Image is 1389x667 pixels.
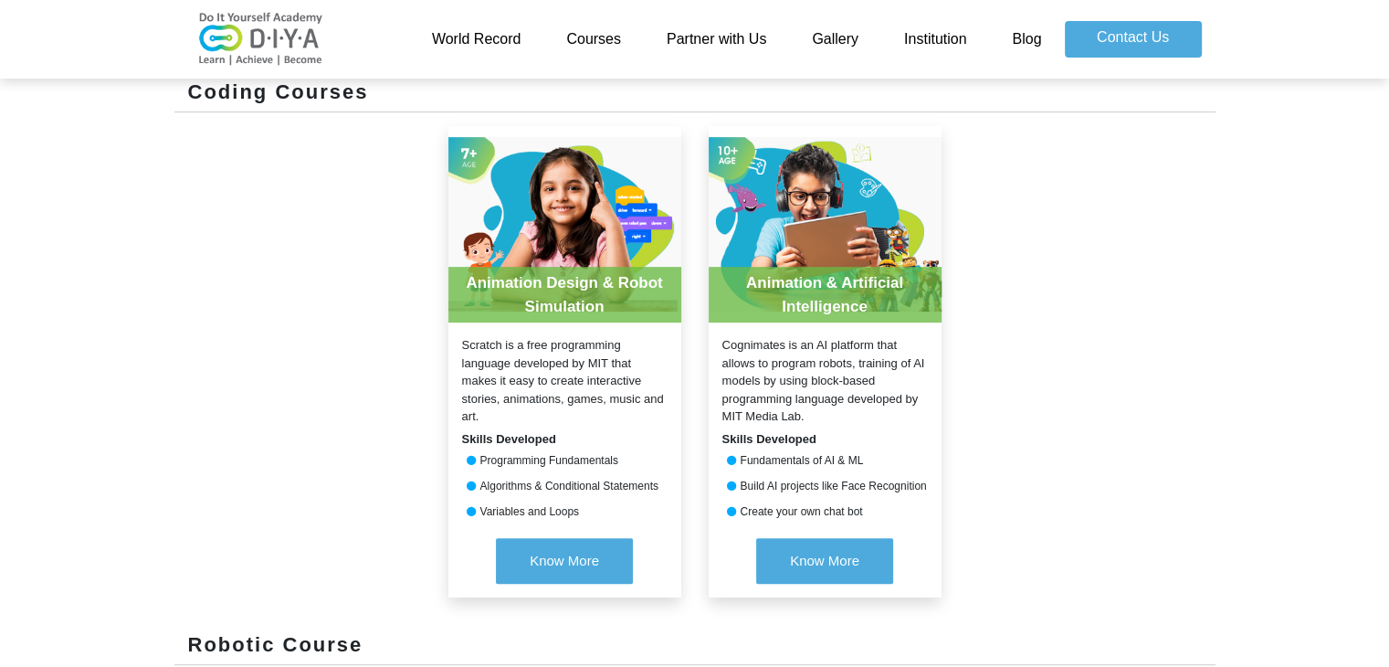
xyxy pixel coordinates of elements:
div: Programming Fundamentals [448,452,681,469]
div: Animation & Artificial Intelligence [709,267,942,323]
a: Courses [543,21,644,58]
img: logo-v2.png [188,12,334,67]
div: Skills Developed [448,430,681,449]
div: Create your own chat bot [709,503,942,520]
span: Know More [530,553,599,568]
span: Know More [790,553,859,568]
div: Cognimates is an AI platform that allows to program robots, training of AI models by using block-... [709,336,942,426]
div: Skills Developed [709,430,942,449]
div: Robotic Course [174,630,1215,665]
div: Scratch is a free programming language developed by MIT that makes it easy to create interactive ... [448,336,681,426]
a: Gallery [789,21,881,58]
a: Know More [496,529,633,598]
img: product-20210729100920.jpg [448,126,681,323]
a: World Record [409,21,544,58]
div: Coding Courses [174,77,1215,112]
div: Animation Design & Robot Simulation [448,267,681,323]
button: Know More [496,538,633,584]
img: product-20210729102311.jpg [709,126,942,323]
a: Contact Us [1065,21,1202,58]
a: Institution [881,21,989,58]
div: Build AI projects like Face Recognition [709,478,942,494]
div: Fundamentals of AI & ML [709,452,942,469]
div: Algorithms & Conditional Statements [448,478,681,494]
a: Partner with Us [644,21,789,58]
a: Blog [989,21,1064,58]
button: Know More [756,538,893,584]
a: Know More [756,529,893,598]
div: Variables and Loops [448,503,681,520]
